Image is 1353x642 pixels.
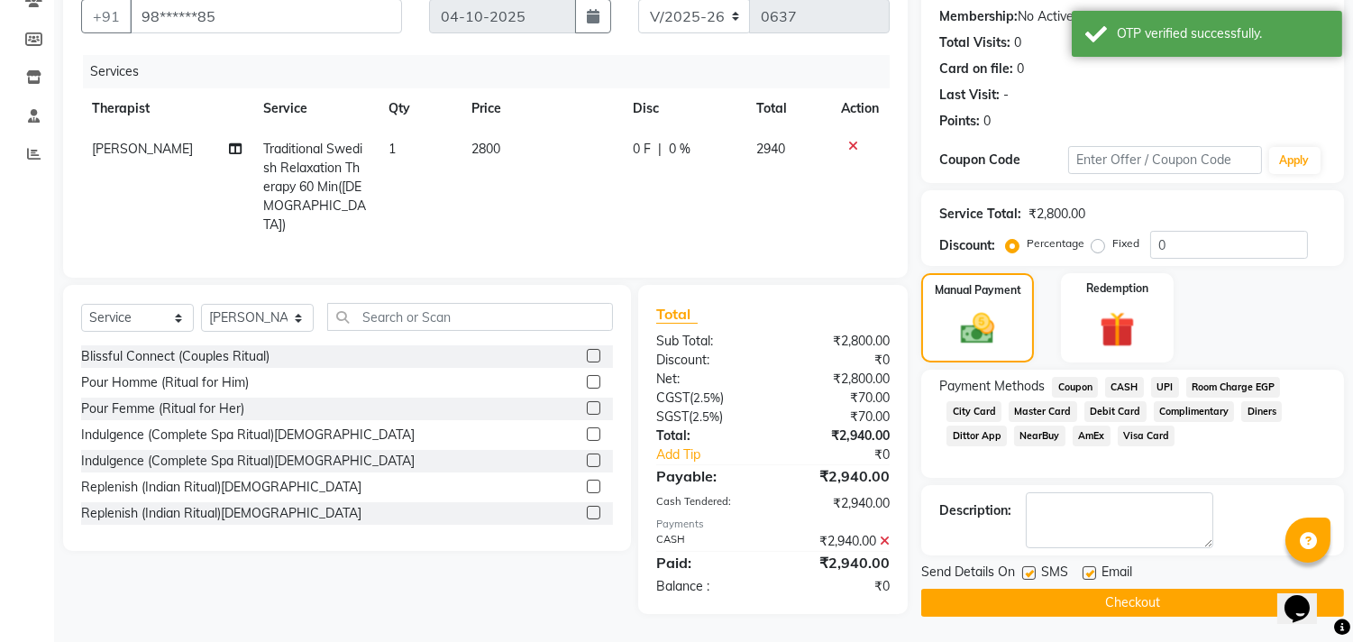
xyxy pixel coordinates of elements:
span: 1 [389,141,396,157]
div: ₹0 [773,351,904,370]
span: Visa Card [1118,426,1175,446]
th: Qty [378,88,461,129]
span: Room Charge EGP [1186,377,1281,398]
div: ₹2,940.00 [773,465,904,487]
input: Search or Scan [327,303,613,331]
div: Service Total: [939,205,1021,224]
span: AmEx [1073,426,1111,446]
span: 0 F [633,140,651,159]
span: 2.5% [693,390,720,405]
div: ₹0 [795,445,904,464]
div: ₹2,800.00 [1028,205,1085,224]
th: Total [746,88,831,129]
div: Discount: [643,351,773,370]
div: Description: [939,501,1011,520]
div: Indulgence (Complete Spa Ritual)[DEMOGRAPHIC_DATA] [81,426,415,445]
div: Balance : [643,577,773,596]
div: Last Visit: [939,86,1000,105]
th: Service [253,88,379,129]
th: Price [461,88,622,129]
div: Blissful Connect (Couples Ritual) [81,347,270,366]
label: Percentage [1027,235,1084,252]
div: Replenish (Indian Ritual)[DEMOGRAPHIC_DATA] [81,478,361,497]
img: _cash.svg [950,309,1004,348]
div: ₹2,800.00 [773,332,904,351]
div: Membership: [939,7,1018,26]
span: [PERSON_NAME] [92,141,193,157]
div: Discount: [939,236,995,255]
div: ₹0 [773,577,904,596]
div: ₹2,800.00 [773,370,904,389]
span: Email [1102,563,1132,585]
div: Paid: [643,552,773,573]
div: CASH [643,532,773,551]
span: | [658,140,662,159]
div: Total: [643,426,773,445]
span: Master Card [1009,401,1077,422]
div: ₹2,940.00 [773,426,904,445]
label: Fixed [1112,235,1139,252]
span: City Card [946,401,1001,422]
span: 2.5% [692,409,719,424]
iframe: chat widget [1277,570,1335,624]
span: Traditional Swedish Relaxation Therapy 60 Min([DEMOGRAPHIC_DATA]) [264,141,367,233]
span: 2940 [757,141,786,157]
span: Complimentary [1154,401,1235,422]
div: ₹70.00 [773,408,904,426]
label: Manual Payment [935,282,1021,298]
div: ₹2,940.00 [773,532,904,551]
div: Payable: [643,465,773,487]
div: ₹70.00 [773,389,904,408]
div: Net: [643,370,773,389]
th: Disc [622,88,745,129]
button: Checkout [921,589,1344,617]
span: CGST [656,390,690,406]
div: Total Visits: [939,33,1010,52]
div: ( ) [643,408,773,426]
span: SMS [1041,563,1068,585]
div: Pour Femme (Ritual for Her) [81,399,244,418]
th: Action [830,88,890,129]
div: Services [83,55,903,88]
div: Indulgence (Complete Spa Ritual)[DEMOGRAPHIC_DATA] [81,452,415,471]
div: Points: [939,112,980,131]
span: NearBuy [1014,426,1065,446]
span: Total [656,305,698,324]
span: Diners [1241,401,1282,422]
span: CASH [1105,377,1144,398]
span: Send Details On [921,563,1015,585]
div: 0 [983,112,991,131]
span: UPI [1151,377,1179,398]
div: Replenish (Indian Ritual)[DEMOGRAPHIC_DATA] [81,504,361,523]
div: - [1003,86,1009,105]
span: Debit Card [1084,401,1147,422]
label: Redemption [1086,280,1148,297]
span: Payment Methods [939,377,1045,396]
div: No Active Membership [939,7,1326,26]
div: Card on file: [939,60,1013,78]
div: ₹2,940.00 [773,494,904,513]
div: Coupon Code [939,151,1068,170]
input: Enter Offer / Coupon Code [1068,146,1261,174]
button: Apply [1269,147,1321,174]
div: Payments [656,517,890,532]
div: Sub Total: [643,332,773,351]
th: Therapist [81,88,253,129]
span: Coupon [1052,377,1098,398]
span: SGST [656,408,689,425]
span: Dittor App [946,426,1007,446]
span: 2800 [471,141,500,157]
a: Add Tip [643,445,795,464]
div: ₹2,940.00 [773,552,904,573]
div: Pour Homme (Ritual for Him) [81,373,249,392]
div: OTP verified successfully. [1117,24,1329,43]
span: 0 % [669,140,690,159]
div: Cash Tendered: [643,494,773,513]
div: 0 [1014,33,1021,52]
div: ( ) [643,389,773,408]
img: _gift.svg [1089,307,1146,352]
div: 0 [1017,60,1024,78]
